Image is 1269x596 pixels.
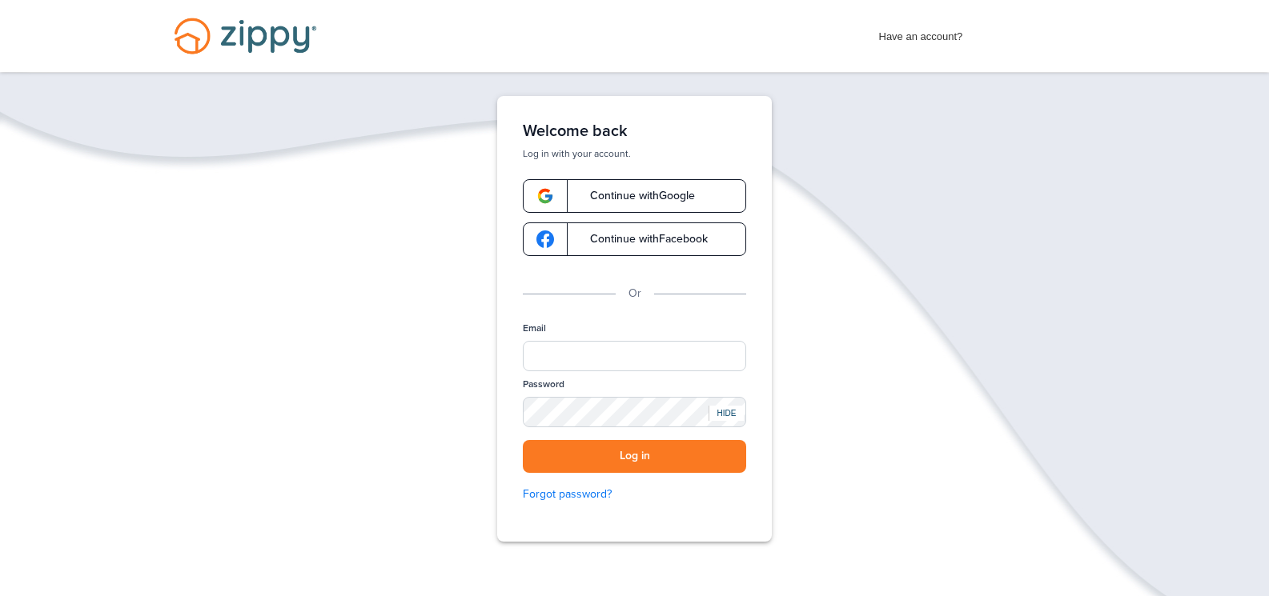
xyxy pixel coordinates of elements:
span: Have an account? [879,20,963,46]
a: google-logoContinue withGoogle [523,179,746,213]
img: google-logo [536,230,554,248]
p: Log in with your account. [523,147,746,160]
a: google-logoContinue withFacebook [523,222,746,256]
button: Log in [523,440,746,473]
h1: Welcome back [523,122,746,141]
span: Continue with Facebook [574,234,708,245]
input: Password [523,397,746,427]
div: HIDE [709,406,744,421]
p: Or [628,285,641,302]
img: google-logo [536,187,554,205]
label: Email [523,322,546,335]
label: Password [523,378,564,391]
a: Forgot password? [523,486,746,503]
input: Email [523,341,746,371]
span: Continue with Google [574,190,695,202]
